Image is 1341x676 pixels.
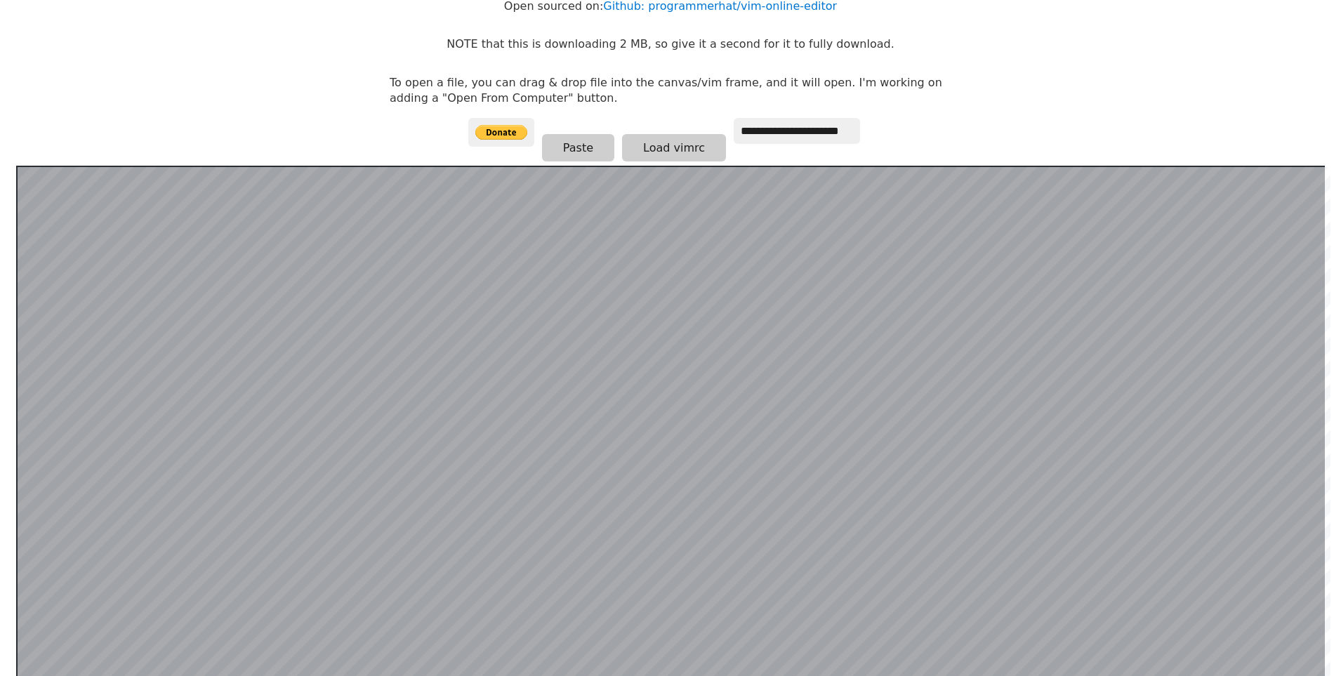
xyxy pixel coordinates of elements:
[622,134,726,161] button: Load vimrc
[542,134,614,161] button: Paste
[447,37,894,52] p: NOTE that this is downloading 2 MB, so give it a second for it to fully download.
[390,75,951,107] p: To open a file, you can drag & drop file into the canvas/vim frame, and it will open. I'm working...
